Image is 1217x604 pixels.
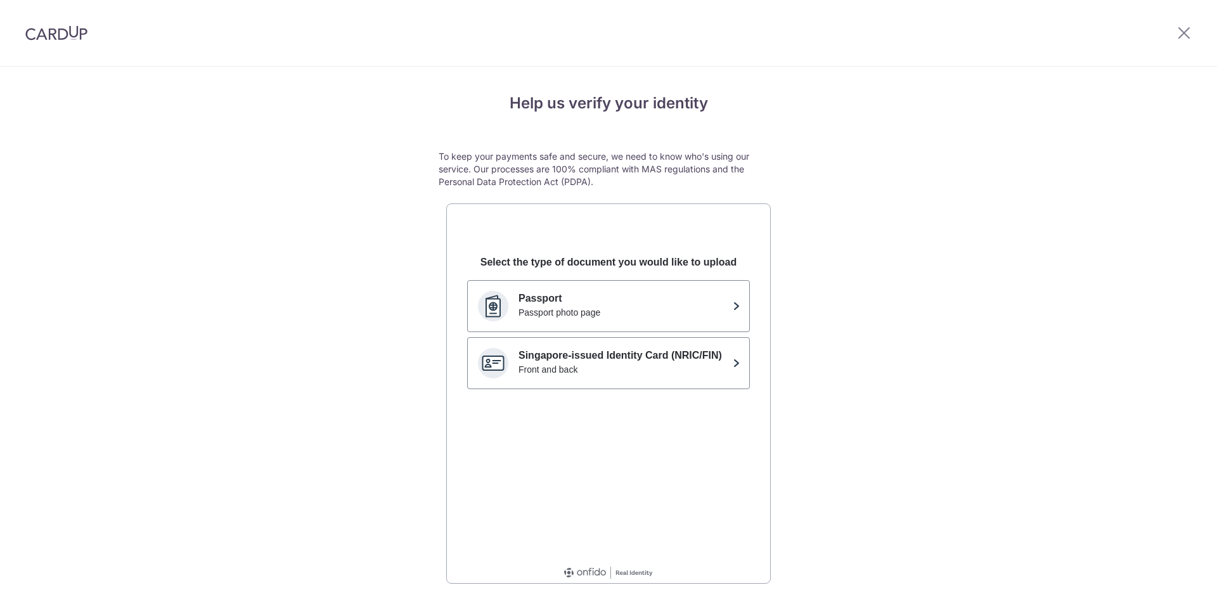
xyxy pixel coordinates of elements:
[467,255,750,270] div: Select the type of document you would like to upload
[25,25,87,41] img: CardUp
[439,92,778,115] h4: Help us verify your identity
[112,9,138,20] span: Help
[467,280,750,389] ul: Documents you can use to verify your identity
[29,9,55,20] span: Help
[467,280,750,332] button: PassportPassport photo page
[518,306,728,319] div: Passport photo page
[518,363,728,376] div: Front and back
[518,291,728,306] p: Passport
[439,150,778,188] p: To keep your payments safe and secure, we need to know who's using our service. Our processes are...
[467,337,750,389] button: Singapore-issued Identity Card (NRIC/FIN)Front and back
[518,348,728,363] p: Singapore-issued Identity Card (NRIC/FIN)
